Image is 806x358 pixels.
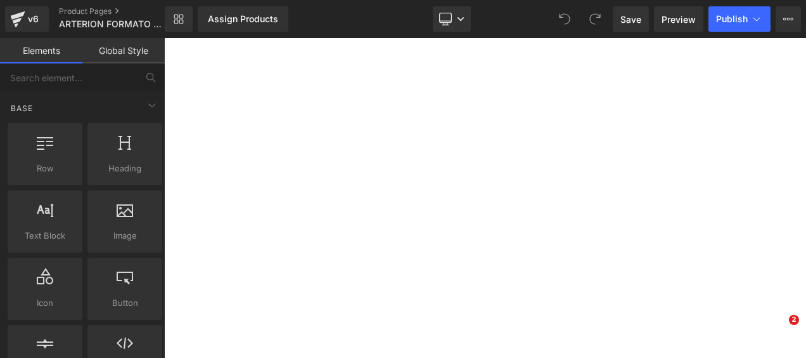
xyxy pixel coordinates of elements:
[789,315,799,325] span: 2
[25,11,41,27] div: v6
[91,162,158,175] span: Heading
[11,162,79,175] span: Row
[716,14,748,24] span: Publish
[82,38,165,63] a: Global Style
[59,19,162,29] span: ARTERION FORMATO PAPEL MARMOL
[552,6,577,32] button: Undo
[11,229,79,242] span: Text Block
[91,229,158,242] span: Image
[708,6,771,32] button: Publish
[763,315,793,345] iframe: Intercom live chat
[620,13,641,26] span: Save
[654,6,703,32] a: Preview
[776,6,801,32] button: More
[165,6,193,32] a: New Library
[208,14,278,24] div: Assign Products
[5,6,49,32] a: v6
[59,6,186,17] a: Product Pages
[10,102,34,114] span: Base
[662,13,696,26] span: Preview
[11,296,79,310] span: Icon
[582,6,608,32] button: Redo
[91,296,158,310] span: Button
